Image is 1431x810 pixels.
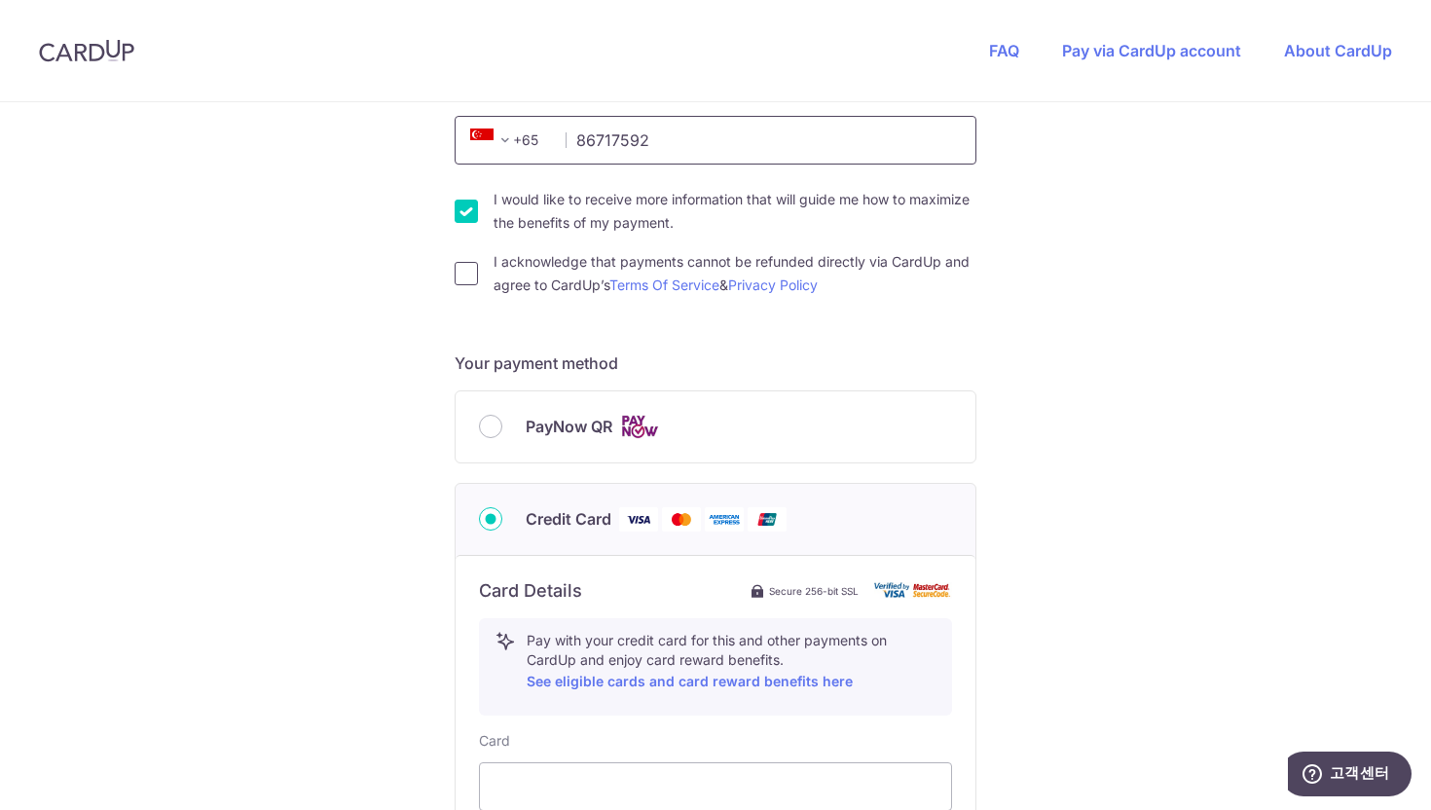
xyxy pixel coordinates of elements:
[479,415,952,439] div: PayNow QR Cards logo
[526,415,612,438] span: PayNow QR
[1284,41,1392,60] a: About CardUp
[1288,752,1412,800] iframe: 자세한 정보를 찾을 수 있는 위젯을 엽니다.
[526,507,611,531] span: Credit Card
[470,129,517,152] span: +65
[479,579,582,603] h6: Card Details
[479,507,952,532] div: Credit Card Visa Mastercard American Express Union Pay
[479,731,510,751] label: Card
[874,582,952,599] img: card secure
[464,129,552,152] span: +65
[527,631,936,693] p: Pay with your credit card for this and other payments on CardUp and enjoy card reward benefits.
[455,351,976,375] h5: Your payment method
[609,276,719,293] a: Terms Of Service
[705,507,744,532] img: American Express
[495,775,936,798] iframe: Secure card payment input frame
[989,41,1019,60] a: FAQ
[662,507,701,532] img: Mastercard
[527,673,853,689] a: See eligible cards and card reward benefits here
[748,507,787,532] img: Union Pay
[494,250,976,297] label: I acknowledge that payments cannot be refunded directly via CardUp and agree to CardUp’s &
[728,276,818,293] a: Privacy Policy
[620,415,659,439] img: Cards logo
[494,188,976,235] label: I would like to receive more information that will guide me how to maximize the benefits of my pa...
[39,39,134,62] img: CardUp
[619,507,658,532] img: Visa
[769,583,859,599] span: Secure 256-bit SSL
[1062,41,1241,60] a: Pay via CardUp account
